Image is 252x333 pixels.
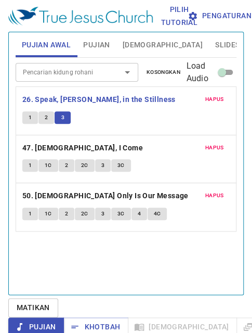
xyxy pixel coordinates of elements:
[38,159,58,172] button: 1C
[22,111,38,124] button: 1
[154,209,161,219] span: 4C
[22,189,190,202] button: 50. [DEMOGRAPHIC_DATA] Only Is Our Message
[17,301,50,314] span: Matikan
[8,298,58,317] button: Matikan
[22,93,177,106] button: 26. Speak, [PERSON_NAME], in the Stillness
[8,7,153,25] img: True Jesus Church
[123,39,203,52] span: [DEMOGRAPHIC_DATA]
[22,159,38,172] button: 1
[111,159,131,172] button: 3C
[206,9,235,22] span: Pengaturan
[117,209,125,219] span: 3C
[147,68,180,77] span: Kosongkan
[199,189,230,202] button: Hapus
[59,208,74,220] button: 2
[187,60,216,85] span: Load Audio
[55,111,70,124] button: 3
[75,208,95,220] button: 2C
[22,142,143,155] b: 47. [DEMOGRAPHIC_DATA], I Come
[95,159,111,172] button: 3
[29,113,32,122] span: 1
[29,209,32,219] span: 1
[117,161,125,170] span: 3C
[81,209,88,219] span: 2C
[148,208,167,220] button: 4C
[45,113,48,122] span: 2
[22,189,189,202] b: 50. [DEMOGRAPHIC_DATA] Only Is Our Message
[65,209,68,219] span: 2
[101,161,104,170] span: 3
[95,208,111,220] button: 3
[22,93,176,106] b: 26. Speak, [PERSON_NAME], in the Stillness
[29,161,32,170] span: 1
[59,159,74,172] button: 2
[205,143,224,152] span: Hapus
[45,161,52,170] span: 1C
[81,161,88,170] span: 2C
[65,161,68,170] span: 2
[38,208,58,220] button: 1C
[140,66,187,79] button: Kosongkan
[111,208,131,220] button: 3C
[120,65,135,80] button: Open
[205,95,224,104] span: Hapus
[101,209,104,219] span: 3
[199,142,230,154] button: Hapus
[25,92,151,97] div: [DEMOGRAPHIC_DATA] [DEMOGRAPHIC_DATA] Sejati Lasem
[199,93,230,106] button: Hapus
[45,209,52,219] span: 1C
[22,39,71,52] span: Pujian Awal
[4,10,173,47] div: Persekutuan Berbasis Keluarga
[205,191,224,200] span: Hapus
[22,208,38,220] button: 1
[38,111,54,124] button: 2
[61,113,64,122] span: 3
[83,39,110,52] span: Pujian
[22,142,144,155] button: 47. [DEMOGRAPHIC_DATA], I Come
[165,3,193,29] span: Pilih tutorial
[75,159,95,172] button: 2C
[202,6,240,25] button: Pengaturan
[215,39,240,52] span: Slides
[138,209,141,219] span: 4
[131,208,147,220] button: 4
